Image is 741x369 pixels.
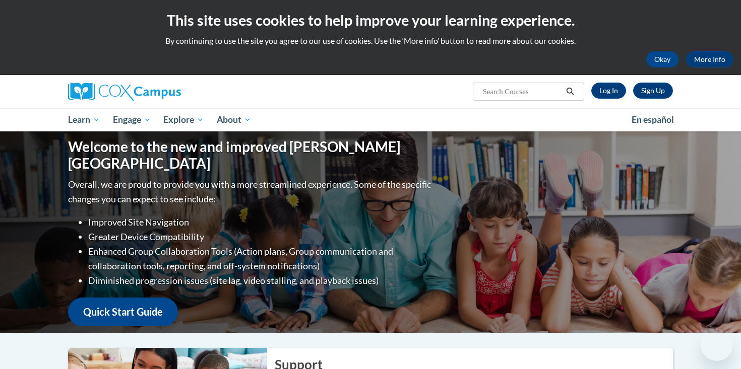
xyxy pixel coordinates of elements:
button: Search [563,86,578,98]
a: Quick Start Guide [68,298,178,326]
button: Okay [646,51,678,67]
span: Learn [68,114,100,126]
a: Log In [591,83,626,99]
img: Cox Campus [68,83,181,101]
li: Enhanced Group Collaboration Tools (Action plans, Group communication and collaboration tools, re... [88,244,434,273]
iframe: Button to launch messaging window [701,329,733,361]
div: Main menu [53,108,688,131]
a: En español [625,109,681,130]
li: Diminished progression issues (site lag, video stalling, and playback issues) [88,273,434,288]
li: Improved Site Navigation [88,215,434,230]
a: Learn [61,108,106,131]
a: Engage [106,108,157,131]
a: Register [633,83,673,99]
p: By continuing to use the site you agree to our use of cookies. Use the ‘More info’ button to read... [8,35,733,46]
a: About [210,108,258,131]
li: Greater Device Compatibility [88,230,434,244]
span: Explore [163,114,204,126]
span: About [217,114,251,126]
a: Explore [157,108,210,131]
p: Overall, we are proud to provide you with a more streamlined experience. Some of the specific cha... [68,177,434,206]
input: Search Courses [482,86,563,98]
a: More Info [686,51,733,67]
span: Engage [113,114,151,126]
h1: Welcome to the new and improved [PERSON_NAME][GEOGRAPHIC_DATA] [68,138,434,172]
h2: This site uses cookies to help improve your learning experience. [8,10,733,30]
a: Cox Campus [68,83,260,101]
span: En español [632,114,674,125]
